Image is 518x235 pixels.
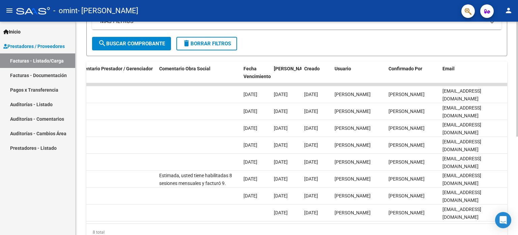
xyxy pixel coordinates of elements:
div: Open Intercom Messenger [495,212,511,228]
span: [PERSON_NAME] [335,142,371,148]
span: [DATE] [304,193,318,198]
span: [EMAIL_ADDRESS][DOMAIN_NAME] [442,122,481,135]
span: [PERSON_NAME] [335,109,371,114]
span: Buscar Comprobante [98,41,165,47]
span: Inicio [3,28,21,36]
span: [PERSON_NAME] [335,159,371,165]
span: [EMAIL_ADDRESS][DOMAIN_NAME] [442,173,481,186]
span: Prestadores / Proveedores [3,43,65,50]
span: Email [442,66,455,71]
button: Buscar Comprobante [92,37,171,50]
span: Borrar Filtros [182,41,231,47]
datatable-header-cell: Usuario [332,62,386,91]
span: Creado [304,66,320,71]
mat-icon: menu [5,6,13,15]
span: [DATE] [304,210,318,215]
span: [PERSON_NAME] [335,176,371,182]
span: [DATE] [304,125,318,131]
span: Fecha Vencimiento [243,66,271,79]
span: [DATE] [274,92,288,97]
span: [PERSON_NAME] [388,142,425,148]
span: [PERSON_NAME] [388,109,425,114]
span: Confirmado Por [388,66,422,71]
span: Usuario [335,66,351,71]
span: [DATE] [274,193,288,198]
span: [PERSON_NAME] [335,210,371,215]
datatable-header-cell: Email [440,62,507,91]
span: Comentario Prestador / Gerenciador [75,66,153,71]
span: [PERSON_NAME] [388,210,425,215]
span: [DATE] [274,210,288,215]
span: [DATE] [274,109,288,114]
span: [DATE] [274,176,288,182]
datatable-header-cell: Comentario Prestador / Gerenciador [72,62,156,91]
mat-icon: person [505,6,513,15]
mat-icon: search [98,39,106,47]
span: [DATE] [243,142,257,148]
span: [PERSON_NAME] [388,193,425,198]
datatable-header-cell: Fecha Confimado [271,62,301,91]
span: [PERSON_NAME] [335,193,371,198]
span: [PERSON_NAME] [335,125,371,131]
span: [DATE] [243,109,257,114]
span: [PERSON_NAME] [388,92,425,97]
span: [DATE] [274,159,288,165]
span: [DATE] [243,92,257,97]
span: [DATE] [243,159,257,165]
span: [EMAIL_ADDRESS][DOMAIN_NAME] [442,105,481,118]
span: [DATE] [304,92,318,97]
span: [EMAIL_ADDRESS][DOMAIN_NAME] [442,207,481,220]
span: Estimada, usted tiene habilitadas 8 sesiones mensuales y facturó 9. Favor de realizar una nueva f... [159,173,233,209]
span: [PERSON_NAME] [388,125,425,131]
span: [DATE] [304,142,318,148]
span: [DATE] [304,176,318,182]
span: [DATE] [304,159,318,165]
span: - omint [53,3,78,18]
span: [PERSON_NAME] [274,66,310,71]
span: - [PERSON_NAME] [78,3,138,18]
datatable-header-cell: Creado [301,62,332,91]
span: [EMAIL_ADDRESS][DOMAIN_NAME] [442,139,481,152]
span: [PERSON_NAME] [335,92,371,97]
span: [EMAIL_ADDRESS][DOMAIN_NAME] [442,156,481,169]
button: Borrar Filtros [176,37,237,50]
datatable-header-cell: Comentario Obra Social [156,62,241,91]
span: [DATE] [243,125,257,131]
span: [EMAIL_ADDRESS][DOMAIN_NAME] [442,88,481,101]
span: [DATE] [274,142,288,148]
span: [EMAIL_ADDRESS][DOMAIN_NAME] [442,190,481,203]
mat-icon: delete [182,39,191,47]
datatable-header-cell: Fecha Vencimiento [241,62,271,91]
span: [PERSON_NAME] [388,176,425,182]
datatable-header-cell: Confirmado Por [386,62,440,91]
span: [DATE] [304,109,318,114]
span: [DATE] [243,176,257,182]
span: [PERSON_NAME] [388,159,425,165]
span: [DATE] [243,193,257,198]
span: [DATE] [274,125,288,131]
span: Comentario Obra Social [159,66,210,71]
